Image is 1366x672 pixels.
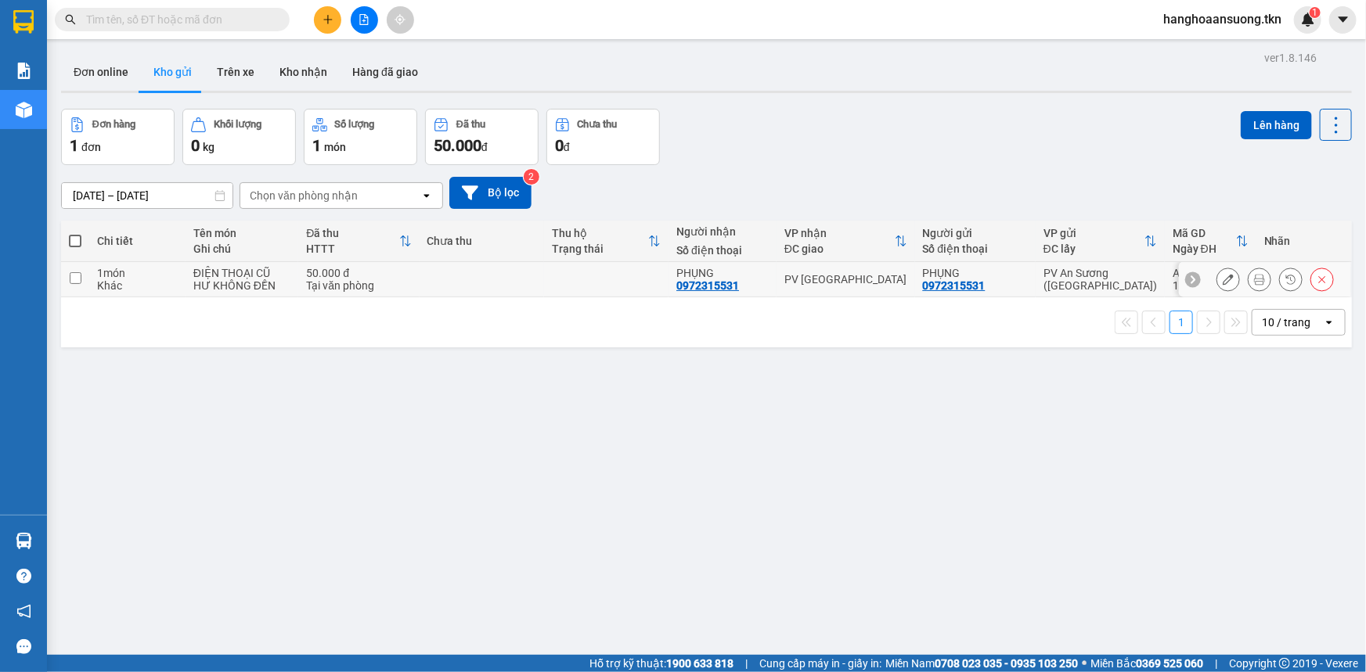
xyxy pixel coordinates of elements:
[16,102,32,118] img: warehouse-icon
[456,119,485,130] div: Đã thu
[70,136,78,155] span: 1
[1262,314,1310,330] div: 10 / trang
[1043,267,1157,292] div: PV An Sương ([GEOGRAPHIC_DATA])
[935,657,1078,670] strong: 0708 023 035 - 0935 103 250
[923,279,986,292] div: 0972315531
[1329,6,1357,34] button: caret-down
[784,273,907,286] div: PV [GEOGRAPHIC_DATA]
[1043,243,1144,255] div: ĐC lấy
[204,53,267,91] button: Trên xe
[1136,657,1203,670] strong: 0369 525 060
[81,141,101,153] span: đơn
[1312,7,1317,18] span: 1
[20,113,249,166] b: GỬI : PV An Sương ([GEOGRAPHIC_DATA])
[784,227,895,239] div: VP nhận
[1279,658,1290,669] span: copyright
[589,655,733,672] span: Hỗ trợ kỹ thuật:
[191,136,200,155] span: 0
[359,14,369,25] span: file-add
[923,267,1028,279] div: PHỤNG
[552,243,648,255] div: Trạng thái
[1215,655,1217,672] span: |
[61,53,141,91] button: Đơn online
[564,141,570,153] span: đ
[546,109,660,165] button: Chưa thu0đ
[1336,13,1350,27] span: caret-down
[1043,227,1144,239] div: VP gửi
[323,14,333,25] span: plus
[16,63,32,79] img: solution-icon
[1036,221,1165,262] th: Toggle SortBy
[16,604,31,619] span: notification
[420,189,433,202] svg: open
[1165,221,1256,262] th: Toggle SortBy
[666,657,733,670] strong: 1900 633 818
[97,279,178,292] div: Khác
[13,10,34,34] img: logo-vxr
[1082,660,1087,667] span: ⚪️
[923,243,1028,255] div: Số điện thoại
[141,53,204,91] button: Kho gửi
[1264,49,1317,66] div: ver 1.8.146
[1323,316,1335,329] svg: open
[312,136,321,155] span: 1
[1301,13,1315,27] img: icon-new-feature
[1090,655,1203,672] span: Miền Bắc
[1310,7,1321,18] sup: 1
[1151,9,1294,29] span: hanghoaansuong.tkn
[92,119,135,130] div: Đơn hàng
[544,221,669,262] th: Toggle SortBy
[20,20,98,98] img: logo.jpg
[250,188,358,203] div: Chọn văn phòng nhận
[784,243,895,255] div: ĐC giao
[578,119,618,130] div: Chưa thu
[306,227,398,239] div: Đã thu
[395,14,405,25] span: aim
[524,169,539,185] sup: 2
[676,225,769,238] div: Người nhận
[676,279,739,292] div: 0972315531
[351,6,378,34] button: file-add
[481,141,488,153] span: đ
[923,227,1028,239] div: Người gửi
[146,38,654,58] li: [STREET_ADDRESS][PERSON_NAME]. [GEOGRAPHIC_DATA], Tỉnh [GEOGRAPHIC_DATA]
[193,267,290,279] div: ĐIỆN THOẠI CŨ
[427,235,536,247] div: Chưa thu
[759,655,881,672] span: Cung cấp máy in - giấy in:
[745,655,748,672] span: |
[335,119,375,130] div: Số lượng
[86,11,271,28] input: Tìm tên, số ĐT hoặc mã đơn
[61,109,175,165] button: Đơn hàng1đơn
[298,221,419,262] th: Toggle SortBy
[777,221,915,262] th: Toggle SortBy
[387,6,414,34] button: aim
[676,267,769,279] div: PHỤNG
[306,267,411,279] div: 50.000 đ
[425,109,539,165] button: Đã thu50.000đ
[449,177,532,209] button: Bộ lọc
[1170,311,1193,334] button: 1
[267,53,340,91] button: Kho nhận
[885,655,1078,672] span: Miền Nam
[193,227,290,239] div: Tên món
[304,109,417,165] button: Số lượng1món
[324,141,346,153] span: món
[1241,111,1312,139] button: Lên hàng
[1264,235,1343,247] div: Nhãn
[97,235,178,247] div: Chi tiết
[16,639,31,654] span: message
[1173,227,1236,239] div: Mã GD
[1173,243,1236,255] div: Ngày ĐH
[306,243,398,255] div: HTTT
[306,279,411,292] div: Tại văn phòng
[340,53,431,91] button: Hàng đã giao
[1216,268,1240,291] div: Sửa đơn hàng
[16,533,32,549] img: warehouse-icon
[65,14,76,25] span: search
[62,183,232,208] input: Select a date range.
[214,119,261,130] div: Khối lượng
[193,279,290,292] div: HƯ KHÔNG ĐỀN
[555,136,564,155] span: 0
[314,6,341,34] button: plus
[193,243,290,255] div: Ghi chú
